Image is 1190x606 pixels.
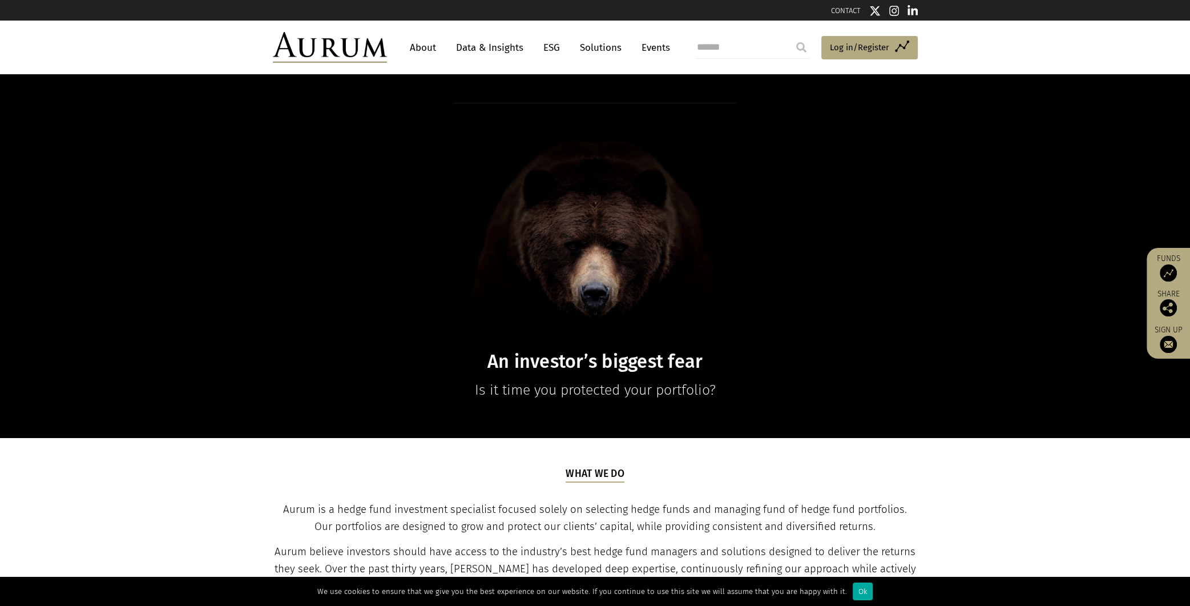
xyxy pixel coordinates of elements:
[830,41,889,54] span: Log in/Register
[636,37,670,58] a: Events
[1152,254,1184,282] a: Funds
[1152,290,1184,316] div: Share
[275,545,916,592] span: Aurum believe investors should have access to the industry’s best hedge fund managers and solutio...
[821,36,918,60] a: Log in/Register
[1160,336,1177,353] img: Sign up to our newsletter
[1160,264,1177,282] img: Access Funds
[375,379,816,402] p: Is it time you protected your portfolio?
[404,37,442,58] a: About
[273,32,387,63] img: Aurum
[889,5,899,17] img: Instagram icon
[869,5,881,17] img: Twitter icon
[375,351,816,373] h1: An investor’s biggest fear
[566,467,624,483] h5: What we do
[283,503,907,533] span: Aurum is a hedge fund investment specialist focused solely on selecting hedge funds and managing ...
[831,6,861,15] a: CONTACT
[907,5,918,17] img: Linkedin icon
[1152,325,1184,353] a: Sign up
[538,37,566,58] a: ESG
[790,36,813,59] input: Submit
[574,37,627,58] a: Solutions
[450,37,529,58] a: Data & Insights
[1160,299,1177,316] img: Share this post
[853,583,873,600] div: Ok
